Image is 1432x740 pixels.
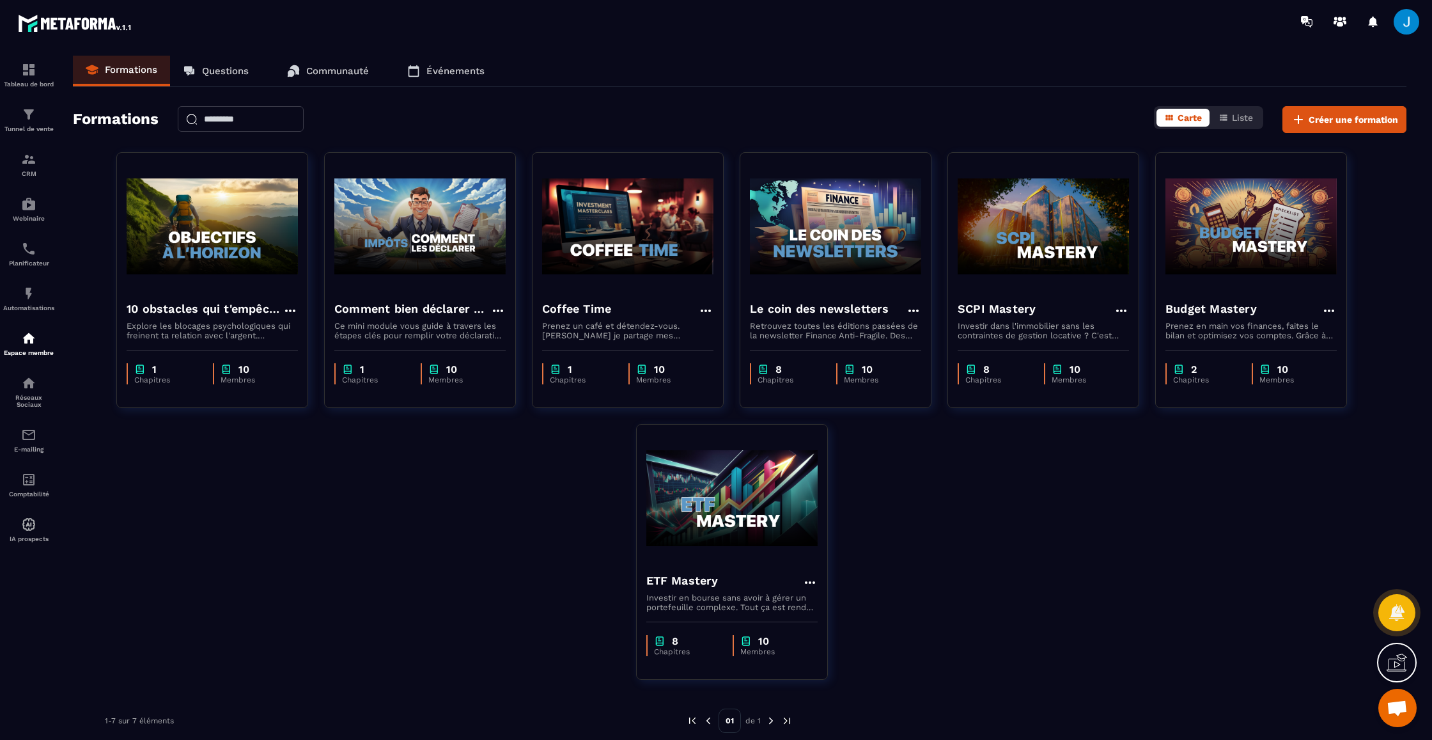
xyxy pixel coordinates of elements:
p: Événements [426,65,485,77]
p: Automatisations [3,304,54,311]
a: social-networksocial-networkRéseaux Sociaux [3,366,54,418]
img: formation-background [750,162,921,290]
a: Ouvrir le chat [1378,689,1417,727]
p: 10 [1070,363,1080,375]
p: Tunnel de vente [3,125,54,132]
p: Chapitres [1173,375,1239,384]
a: formationformationTunnel de vente [3,97,54,142]
img: chapter [740,635,752,647]
img: chapter [965,363,977,375]
p: Investir dans l'immobilier sans les contraintes de gestion locative ? C'est possible grâce aux SC... [958,321,1129,340]
a: Événements [394,56,497,86]
h4: ETF Mastery [646,572,719,590]
a: formation-backgroundLe coin des newslettersRetrouvez toutes les éditions passées de la newsletter... [740,152,947,424]
a: formation-backgroundETF MasteryInvestir en bourse sans avoir à gérer un portefeuille complexe. To... [636,424,844,696]
img: chapter [342,363,354,375]
p: 10 [862,363,873,375]
p: 8 [672,635,678,647]
p: Espace membre [3,349,54,356]
p: Membres [740,647,805,656]
p: Communauté [306,65,369,77]
button: Liste [1211,109,1261,127]
p: Planificateur [3,260,54,267]
h4: SCPI Mastery [958,300,1036,318]
img: chapter [1173,363,1185,375]
p: Formations [105,64,157,75]
a: Questions [170,56,261,86]
img: formation-background [646,434,818,562]
p: Comptabilité [3,491,54,498]
a: formation-background10 obstacles qui t'empêche de vivre ta vieExplore les blocages psychologiques... [116,152,324,424]
p: Chapitres [654,647,720,656]
p: Explore les blocages psychologiques qui freinent ta relation avec l'argent. Apprends a les surmon... [127,321,298,340]
p: 10 [1277,363,1288,375]
img: chapter [654,635,665,647]
p: 10 [654,363,665,375]
p: 10 [758,635,769,647]
img: next [781,715,793,727]
p: 2 [1191,363,1197,375]
img: chapter [1052,363,1063,375]
p: Retrouvez toutes les éditions passées de la newsletter Finance Anti-Fragile. Des idées et stratég... [750,321,921,340]
img: formation-background [542,162,713,290]
p: Questions [202,65,249,77]
img: automations [21,517,36,532]
p: 01 [719,709,741,733]
img: prev [703,715,714,727]
p: de 1 [745,716,761,726]
a: accountantaccountantComptabilité [3,462,54,507]
img: next [765,715,777,727]
img: formation [21,107,36,122]
span: Créer une formation [1309,113,1398,126]
p: Chapitres [550,375,616,384]
img: prev [687,715,698,727]
h2: Formations [73,106,159,133]
a: formationformationTableau de bord [3,52,54,97]
img: automations [21,196,36,212]
h4: Budget Mastery [1165,300,1257,318]
a: automationsautomationsEspace membre [3,321,54,366]
p: Chapitres [342,375,408,384]
p: 8 [775,363,782,375]
p: Chapitres [134,375,200,384]
p: Prenez un café et détendez-vous. [PERSON_NAME] je partage mes inspirations, mes découvertes et me... [542,321,713,340]
p: 1 [152,363,157,375]
p: Réseaux Sociaux [3,394,54,408]
a: automationsautomationsWebinaire [3,187,54,232]
p: 1-7 sur 7 éléments [105,716,174,725]
p: 10 [238,363,249,375]
img: chapter [221,363,232,375]
p: Webinaire [3,215,54,222]
p: Prenez en main vos finances, faites le bilan et optimisez vos comptes. Grâce à ce programme de dé... [1165,321,1337,340]
img: chapter [844,363,855,375]
img: chapter [134,363,146,375]
img: formation-background [958,162,1129,290]
a: Formations [73,56,170,86]
button: Créer une formation [1282,106,1406,133]
img: chapter [1259,363,1271,375]
img: formation [21,62,36,77]
p: 1 [360,363,364,375]
img: accountant [21,472,36,487]
p: CRM [3,170,54,177]
h4: 10 obstacles qui t'empêche de vivre ta vie [127,300,283,318]
a: automationsautomationsAutomatisations [3,276,54,321]
p: Membres [1259,375,1324,384]
p: Membres [428,375,493,384]
img: chapter [428,363,440,375]
p: E-mailing [3,446,54,453]
img: logo [18,12,133,35]
h4: Comment bien déclarer ses impôts en bourse [334,300,490,318]
p: Ce mini module vous guide à travers les étapes clés pour remplir votre déclaration d'impôts effic... [334,321,506,340]
img: social-network [21,375,36,391]
img: formation-background [334,162,506,290]
img: automations [21,286,36,301]
p: Membres [1052,375,1116,384]
p: Membres [844,375,908,384]
img: automations [21,331,36,346]
img: scheduler [21,241,36,256]
a: formation-backgroundCoffee TimePrenez un café et détendez-vous. [PERSON_NAME] je partage mes insp... [532,152,740,424]
img: formation [21,152,36,167]
a: Communauté [274,56,382,86]
span: Carte [1178,113,1202,123]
